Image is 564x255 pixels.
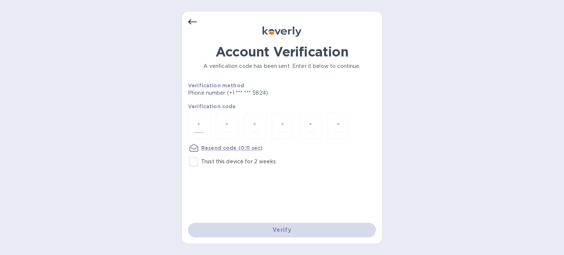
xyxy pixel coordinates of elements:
p: Phone number (+1 *** *** 5824) [188,89,324,97]
u: Resend code (0:11 sec) [201,145,263,151]
h1: Account Verification [188,44,376,59]
b: Verification method [188,83,244,88]
p: Trust this device for 2 weeks [201,158,276,165]
p: Verification code [188,103,376,110]
p: A verification code has been sent. Enter it below to continue. [188,62,376,70]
